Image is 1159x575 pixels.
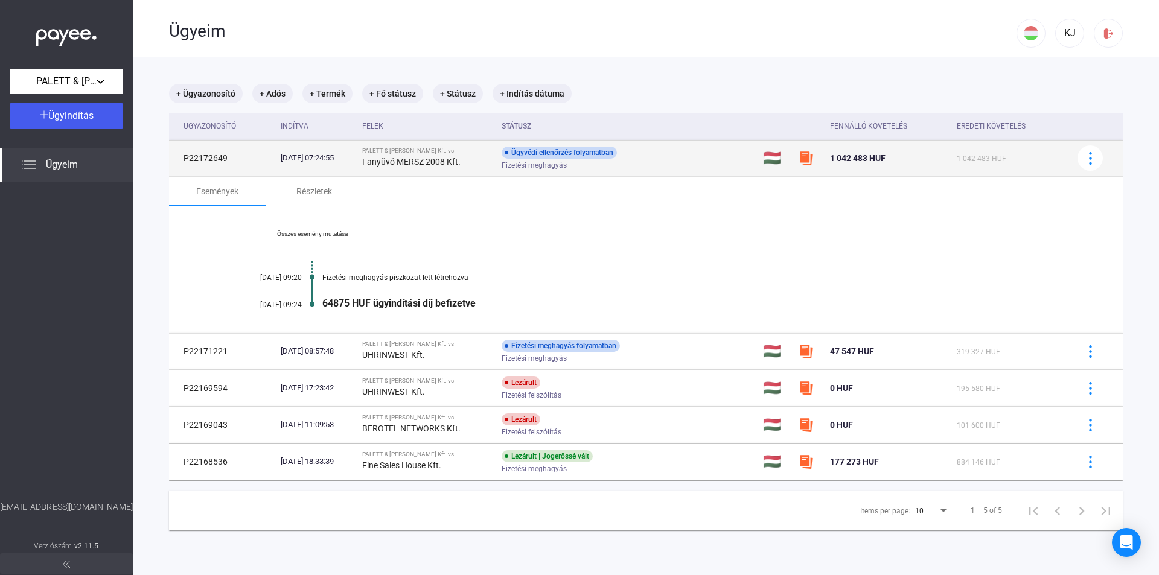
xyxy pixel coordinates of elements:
span: 177 273 HUF [830,457,879,466]
img: more-blue [1084,152,1097,165]
span: Ügyindítás [48,110,94,121]
img: more-blue [1084,419,1097,431]
button: more-blue [1078,145,1103,171]
div: Események [196,184,238,199]
button: PALETT & [PERSON_NAME] Kft. [10,69,123,94]
span: Fizetési meghagyás [502,462,567,476]
mat-chip: + Adós [252,84,293,103]
mat-select: Items per page: [915,503,949,518]
span: 101 600 HUF [957,421,1000,430]
button: HU [1017,19,1046,48]
div: PALETT & [PERSON_NAME] Kft. vs [362,414,492,421]
img: more-blue [1084,345,1097,358]
strong: v2.11.5 [74,542,99,550]
div: Fennálló követelés [830,119,947,133]
div: PALETT & [PERSON_NAME] Kft. vs [362,340,492,348]
span: 195 580 HUF [957,384,1000,393]
button: more-blue [1078,449,1103,474]
div: Ügyeim [169,21,1017,42]
mat-chip: + Ügyazonosító [169,84,243,103]
span: Fizetési meghagyás [502,351,567,366]
div: [DATE] 09:20 [229,273,302,282]
button: KJ [1055,19,1084,48]
button: Previous page [1046,498,1070,523]
td: P22172649 [169,140,276,176]
div: [DATE] 17:23:42 [281,382,352,394]
div: [DATE] 09:24 [229,300,302,309]
img: more-blue [1084,382,1097,395]
span: Fizetési felszólítás [502,425,561,439]
span: PALETT & [PERSON_NAME] Kft. [36,74,97,89]
a: Összes esemény mutatása [229,230,395,238]
div: Indítva [281,119,352,133]
div: Részletek [296,184,332,199]
mat-chip: + Termék [302,84,353,103]
img: szamlazzhu-mini [799,381,813,395]
img: szamlazzhu-mini [799,418,813,432]
span: 884 146 HUF [957,458,1000,466]
div: PALETT & [PERSON_NAME] Kft. vs [362,451,492,458]
mat-chip: + Fő státusz [362,84,423,103]
div: 64875 HUF ügyindítási díj befizetve [322,297,1062,309]
span: Ügyeim [46,157,78,172]
div: KJ [1059,26,1080,40]
img: szamlazzhu-mini [799,454,813,469]
td: 🇭🇺 [758,333,794,369]
div: [DATE] 08:57:48 [281,345,352,357]
img: list.svg [22,157,36,172]
span: 0 HUF [830,383,853,393]
div: [DATE] 11:09:53 [281,419,352,431]
img: logout-red [1102,27,1115,40]
span: Fizetési felszólítás [502,388,561,402]
strong: Fine Sales House Kft. [362,460,441,470]
mat-chip: + Státusz [433,84,483,103]
button: Next page [1070,498,1094,523]
div: Felek [362,119,383,133]
td: 🇭🇺 [758,370,794,406]
div: Ügyazonosító [184,119,271,133]
button: Last page [1094,498,1118,523]
td: P22171221 [169,333,276,369]
img: arrow-double-left-grey.svg [63,561,70,568]
button: Ügyindítás [10,103,123,129]
div: Ügyvédi ellenőrzés folyamatban [502,147,617,159]
div: PALETT & [PERSON_NAME] Kft. vs [362,147,492,154]
span: 1 042 483 HUF [957,154,1006,163]
td: P22169594 [169,370,276,406]
span: 1 042 483 HUF [830,153,886,163]
strong: Fanyüvő MERSZ 2008 Kft. [362,157,461,167]
div: Felek [362,119,492,133]
div: Fennálló követelés [830,119,907,133]
div: Lezárult | Jogerőssé vált [502,450,593,462]
div: Ügyazonosító [184,119,236,133]
div: Open Intercom Messenger [1112,528,1141,557]
span: 10 [915,507,924,515]
strong: BEROTEL NETWORKS Kft. [362,424,461,433]
button: First page [1021,498,1046,523]
div: 1 – 5 of 5 [971,503,1002,518]
img: plus-white.svg [40,110,48,119]
td: P22169043 [169,407,276,443]
div: Fizetési meghagyás piszkozat lett létrehozva [322,273,1062,282]
button: more-blue [1078,338,1103,364]
td: P22168536 [169,443,276,480]
span: Fizetési meghagyás [502,158,567,173]
div: Fizetési meghagyás folyamatban [502,340,620,352]
span: 319 327 HUF [957,348,1000,356]
td: 🇭🇺 [758,407,794,443]
strong: UHRINWEST Kft. [362,350,425,360]
div: Eredeti követelés [957,119,1062,133]
div: Lezárult [502,413,540,425]
span: 47 547 HUF [830,346,874,356]
img: HU [1024,26,1038,40]
td: 🇭🇺 [758,443,794,480]
button: more-blue [1078,375,1103,401]
div: PALETT & [PERSON_NAME] Kft. vs [362,377,492,384]
img: more-blue [1084,456,1097,468]
div: Lezárult [502,376,540,389]
img: szamlazzhu-mini [799,344,813,358]
button: logout-red [1094,19,1123,48]
div: Indítva [281,119,308,133]
div: Eredeti követelés [957,119,1026,133]
div: [DATE] 18:33:39 [281,456,352,468]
